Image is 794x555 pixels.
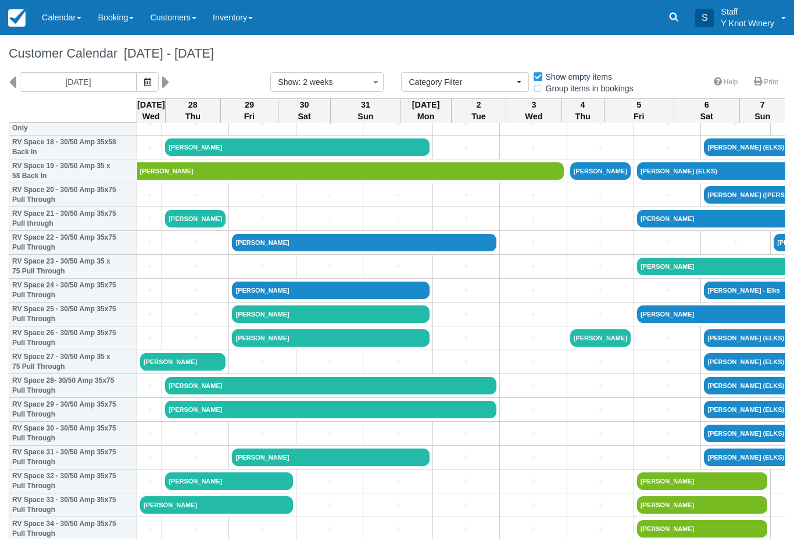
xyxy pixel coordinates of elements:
th: RV Space 22 - 30/50 Amp 35x75 Pull Through [9,231,137,255]
th: RV Space 25 - 30/50 Amp 35x75 Pull Through [9,303,137,326]
a: + [436,308,496,321]
a: + [570,284,631,297]
a: + [570,118,631,130]
a: + [366,523,430,535]
a: + [299,499,360,511]
a: + [570,237,631,249]
th: RV Space 30 - 30/50 Amp 35x75 Pull Through [9,422,137,446]
th: 29 Fri [221,98,278,123]
a: + [140,261,159,273]
a: + [503,118,563,130]
a: + [436,475,496,488]
a: + [503,499,563,511]
a: + [637,380,698,392]
a: + [299,475,360,488]
span: [DATE] - [DATE] [117,46,214,61]
a: + [503,523,563,535]
a: + [232,213,292,225]
a: + [503,356,563,368]
a: + [299,356,360,368]
th: RV Space 32 - 30/50 Amp 35x75 Pull Through [9,469,137,493]
button: Category Filter [401,72,529,92]
a: + [165,428,226,440]
th: RV Space 19 - 30/50 Amp 35 x 58 Back In [9,159,137,183]
th: RV Space 31 - 30/50 Amp 35x75 Pull Through [9,446,137,469]
a: + [637,428,698,440]
a: + [570,213,631,225]
a: [PERSON_NAME] [637,496,767,514]
th: 31 Sun [331,98,400,123]
a: + [140,451,159,464]
a: + [503,237,563,249]
a: + [436,499,496,511]
th: 3 Wed [506,98,561,123]
a: + [503,261,563,273]
a: [PERSON_NAME] [637,472,767,490]
a: + [299,189,360,201]
a: + [637,118,698,130]
a: + [503,189,563,201]
img: checkfront-main-nav-mini-logo.png [8,9,26,27]
a: + [436,428,496,440]
a: + [503,451,563,464]
a: + [232,428,292,440]
a: + [436,356,496,368]
a: + [140,475,159,488]
a: [PERSON_NAME] [165,401,496,418]
a: + [165,308,226,321]
a: + [366,213,430,225]
a: + [570,523,631,535]
a: + [436,332,496,344]
a: + [570,380,631,392]
a: + [503,380,563,392]
label: Show empty items [532,68,620,86]
a: + [637,189,698,201]
a: + [140,213,159,225]
a: + [232,189,292,201]
th: 7 Sun [739,98,785,123]
a: + [299,523,360,535]
a: [PERSON_NAME] [232,282,430,299]
a: + [366,356,430,368]
a: + [165,332,226,344]
th: RV Space 21 - 30/50 Amp 35x75 Pull through [9,207,137,231]
a: + [503,475,563,488]
a: + [436,118,496,130]
a: [PERSON_NAME] [570,162,631,180]
a: [PERSON_NAME] [140,496,293,514]
th: RV Space 28- 30/50 Amp 35x75 Pull Through [9,374,137,398]
a: [PERSON_NAME] [232,329,430,347]
a: + [140,523,159,535]
a: + [570,308,631,321]
a: + [637,404,698,416]
th: RV Space 34 - 30/50 Amp 35x75 Pull Through [9,517,137,541]
a: + [570,499,631,511]
a: + [299,213,360,225]
a: + [570,428,631,440]
a: + [140,118,159,130]
a: + [366,428,430,440]
a: + [299,261,360,273]
a: + [503,141,563,154]
a: + [704,237,767,249]
a: [PERSON_NAME] [165,210,226,227]
a: + [366,261,430,273]
a: + [140,189,159,201]
th: [DATE] Wed [137,98,166,123]
a: [PERSON_NAME] [232,449,430,466]
a: + [299,428,360,440]
a: + [366,475,430,488]
a: + [165,237,226,249]
a: Help [707,74,745,91]
a: + [503,308,563,321]
a: + [436,451,496,464]
a: + [436,284,496,297]
a: [PERSON_NAME] [165,138,430,156]
a: [PERSON_NAME] [140,353,226,371]
a: + [232,261,292,273]
th: 6 Sat [674,98,739,123]
th: RV Space 23 - 30/50 Amp 35 x 75 Pull Through [9,255,137,279]
th: 30 Sat [278,98,331,123]
a: + [637,284,698,297]
a: + [570,189,631,201]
